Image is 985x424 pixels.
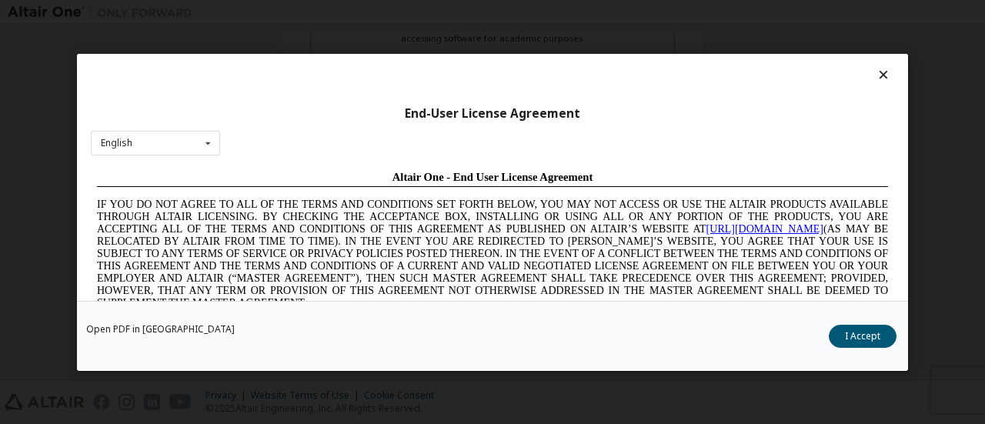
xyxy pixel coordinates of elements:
[91,105,894,121] div: End-User License Agreement
[101,139,132,148] div: English
[829,324,897,347] button: I Accept
[6,34,797,144] span: IF YOU DO NOT AGREE TO ALL OF THE TERMS AND CONDITIONS SET FORTH BELOW, YOU MAY NOT ACCESS OR USE...
[302,6,503,18] span: Altair One - End User License Agreement
[86,324,235,333] a: Open PDF in [GEOGRAPHIC_DATA]
[616,58,733,70] a: [URL][DOMAIN_NAME]
[6,157,797,267] span: Lore Ipsumd Sit Ame Cons Adipisc Elitseddo (“Eiusmodte”) in utlabor Etdolo Magnaaliqua Eni. (“Adm...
